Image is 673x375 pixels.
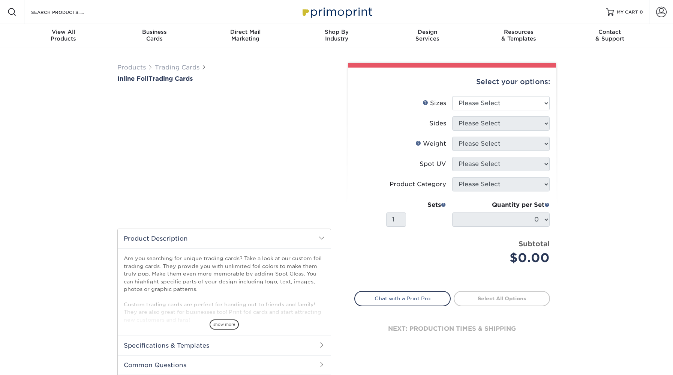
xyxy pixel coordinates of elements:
p: Are you searching for unique trading cards? Take a look at our custom foil trading cards. They pr... [124,255,325,324]
a: Trading Cards [155,64,199,71]
div: Select your options: [354,68,550,96]
div: Weight [415,139,446,148]
h2: Specifications & Templates [118,336,331,355]
h1: Trading Cards [117,75,331,82]
span: Resources [473,29,564,35]
div: & Templates [473,29,564,42]
div: Sides [429,119,446,128]
a: Contact& Support [564,24,655,48]
h2: Product Description [118,229,331,248]
span: Business [109,29,200,35]
div: Sets [386,200,446,209]
img: Primoprint [299,4,374,20]
div: Industry [291,29,382,42]
a: BusinessCards [109,24,200,48]
a: DesignServices [382,24,473,48]
h2: Common Questions [118,355,331,375]
div: Products [18,29,109,42]
div: Sizes [423,99,446,108]
div: Quantity per Set [452,200,550,209]
div: Marketing [200,29,291,42]
a: Shop ByIndustry [291,24,382,48]
div: Cards [109,29,200,42]
a: Chat with a Print Pro [354,291,451,306]
span: Inline Foil [117,75,148,82]
a: View AllProducts [18,24,109,48]
span: 0 [640,9,643,15]
div: Product Category [390,180,446,189]
a: Products [117,64,146,71]
span: Shop By [291,29,382,35]
a: Resources& Templates [473,24,564,48]
a: Direct MailMarketing [200,24,291,48]
span: MY CART [617,9,638,15]
a: Select All Options [454,291,550,306]
span: Direct Mail [200,29,291,35]
span: Contact [564,29,655,35]
div: & Support [564,29,655,42]
span: Design [382,29,473,35]
div: Spot UV [420,160,446,169]
span: show more [210,319,239,330]
span: View All [18,29,109,35]
strong: Subtotal [519,239,550,248]
a: Inline FoilTrading Cards [117,75,331,82]
div: $0.00 [458,249,550,267]
div: Services [382,29,473,42]
input: SEARCH PRODUCTS..... [30,8,103,17]
div: next: production times & shipping [354,306,550,351]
